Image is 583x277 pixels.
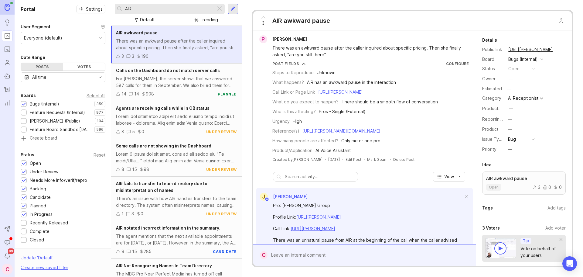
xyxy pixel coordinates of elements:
[508,65,520,72] div: open
[24,35,62,41] div: Everyone (default)
[30,237,44,243] div: Closed
[30,160,41,167] div: Open
[325,157,326,162] div: ·
[144,248,152,255] div: 285
[21,264,68,271] div: Create new saved filter
[121,128,124,135] div: 8
[2,250,13,261] button: Notifications
[482,75,503,82] div: Owner
[2,264,13,275] button: C
[533,185,540,189] div: 3
[116,151,237,164] div: Lorem 6 ipsum dol sit amet, cons ad eli seddo eiu "Te incidi/Utla...." etdol mag Aliq enim adm Ve...
[116,263,212,268] span: AIR Not Recognizing Names In Team Directory
[96,102,104,106] p: 359
[2,84,13,95] a: Changelog
[272,157,322,162] div: Created by [PERSON_NAME]
[485,238,516,258] img: video-thumbnail-vote-d41b83416815613422e2ca741bf692cc.jpg
[97,119,104,123] p: 104
[2,237,13,248] button: Announcements
[509,105,513,112] div: —
[482,95,503,102] div: Category
[2,57,13,68] a: Users
[545,225,566,231] div: Add voter
[293,118,302,125] div: High
[562,256,577,271] div: Open Intercom Messenger
[63,63,105,71] div: Votes
[30,118,80,124] div: [PERSON_NAME] (Public)
[505,85,513,93] div: —
[318,89,363,95] a: [URL][PERSON_NAME]
[508,146,512,153] div: —
[482,137,504,142] label: Issue Type
[256,35,312,43] a: P[PERSON_NAME]
[116,106,210,111] span: Agents are receiving calls while in OB status
[218,92,237,97] div: planned
[8,248,14,254] span: 99
[21,23,50,30] div: User Segment
[30,194,51,201] div: Candidate
[30,203,46,209] div: Planned
[273,194,308,199] span: [PERSON_NAME]
[116,68,220,73] span: Calls on the Dashboard do not match server calls
[111,101,242,139] a: Agents are receiving calls while in OB statusLoremi dol sitametco adipi elit sedd eiusmo tempo in...
[547,205,566,211] div: Add tags
[315,147,351,154] div: AI Voice Assistant
[482,36,497,44] div: Details
[111,26,242,64] a: AIR awkward pauseThere was an awkward pause after the caller inquired about specific pricing. The...
[482,56,503,63] div: Board
[285,173,355,180] input: Search activity...
[433,172,465,182] button: View
[30,228,49,235] div: Complete
[555,15,567,27] button: Close button
[116,75,237,89] div: For [PERSON_NAME], the server shows that we answered 587 calls for them in September. We also bil...
[206,211,237,216] div: under review
[367,157,387,162] button: Mark Spam
[554,185,562,189] div: 0
[2,44,13,55] a: Roadmaps
[200,16,218,23] div: Trending
[272,118,290,125] div: Urgency
[272,147,312,154] div: Product/Application
[77,5,105,13] a: Settings
[132,128,135,135] div: 5
[273,202,463,209] div: Pro: [PERSON_NAME] Group
[260,193,268,201] div: J
[21,254,53,264] div: Update ' Default '
[2,17,13,28] a: Ideas
[131,210,134,217] div: 3
[30,185,46,192] div: Backlog
[21,54,45,61] div: Date Range
[482,87,502,91] div: Estimated
[111,64,242,101] a: Calls on the Dashboard do not match server callsFor [PERSON_NAME], the server shows that we answe...
[272,99,339,105] div: What do you expect to happen?
[86,6,103,12] span: Settings
[272,36,307,42] span: [PERSON_NAME]
[116,225,220,230] span: AIR notated incorrect information in the summary.
[21,136,105,141] a: Create board
[272,16,330,25] div: AIR awkward pause
[256,193,308,201] a: J[PERSON_NAME]
[486,175,562,182] p: AIR awkward pause
[508,56,538,63] div: Bugs (Internal)
[2,223,13,234] button: Send to Autopilot
[341,137,380,144] div: Only me or one pro
[272,128,299,134] div: Reference(s)
[444,174,454,180] span: View
[206,129,237,134] div: under review
[393,157,414,162] div: Delete Post
[140,16,155,23] div: Default
[132,248,137,255] div: 15
[506,46,555,54] a: [URL][PERSON_NAME]
[146,91,154,97] div: 908
[482,106,514,111] label: ProductboardID
[21,5,35,13] h1: Portal
[482,65,503,72] div: Status
[30,211,53,218] div: In Progress
[446,61,469,66] a: Configure
[296,214,341,220] a: [URL][PERSON_NAME]
[87,94,105,97] div: Select All
[95,75,105,80] svg: toggle icon
[482,224,500,232] div: 3 Voters
[482,126,498,132] label: Product
[482,46,503,53] div: Public link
